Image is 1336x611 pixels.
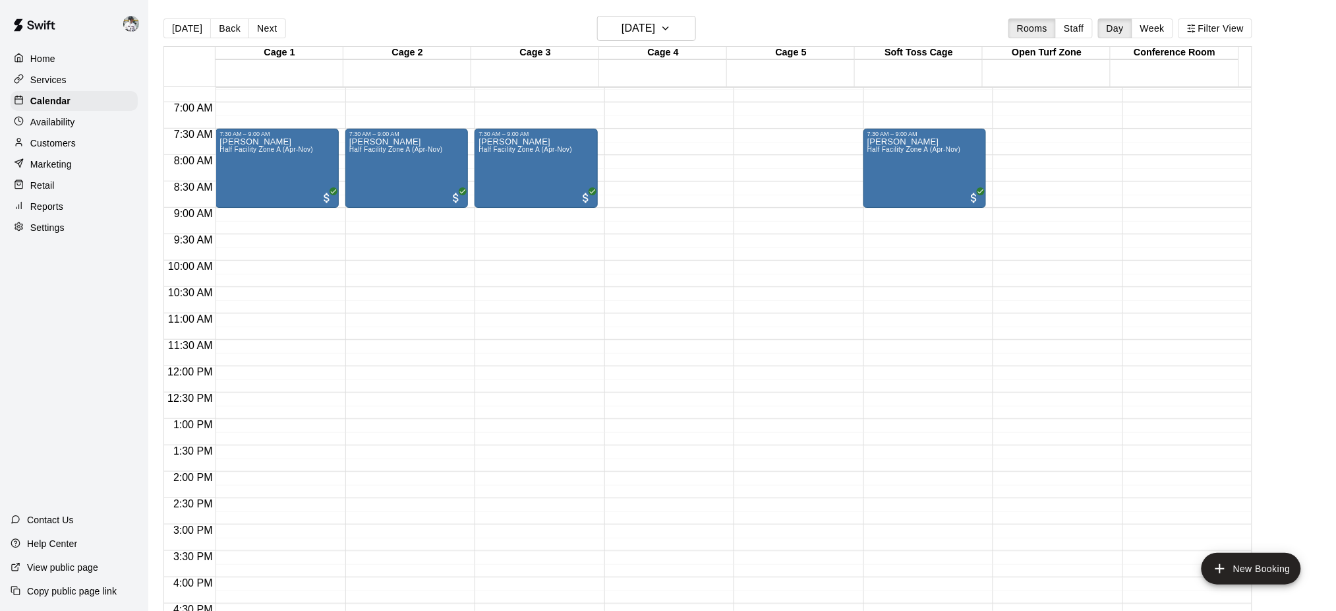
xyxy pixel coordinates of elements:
[30,221,65,234] p: Settings
[170,525,216,536] span: 3:00 PM
[248,18,285,38] button: Next
[1202,553,1301,585] button: add
[599,47,727,59] div: Cage 4
[170,472,216,483] span: 2:00 PM
[343,47,471,59] div: Cage 2
[171,208,216,219] span: 9:00 AM
[170,419,216,430] span: 1:00 PM
[1132,18,1173,38] button: Week
[30,94,71,108] p: Calendar
[727,47,855,59] div: Cage 5
[11,176,138,195] a: Retail
[170,551,216,562] span: 3:30 PM
[171,102,216,113] span: 7:00 AM
[30,73,67,86] p: Services
[171,181,216,193] span: 8:30 AM
[163,18,211,38] button: [DATE]
[11,91,138,111] a: Calendar
[1098,18,1132,38] button: Day
[983,47,1111,59] div: Open Turf Zone
[471,47,599,59] div: Cage 3
[171,155,216,166] span: 8:00 AM
[11,197,138,216] a: Reports
[968,191,981,205] span: All customers have paid
[123,16,139,32] img: Justin Dunning
[165,287,216,298] span: 10:30 AM
[171,234,216,245] span: 9:30 AM
[165,261,216,272] span: 10:00 AM
[30,200,63,213] p: Reports
[622,19,655,38] h6: [DATE]
[27,513,74,527] p: Contact Us
[11,70,138,90] a: Services
[27,585,117,598] p: Copy public page link
[11,154,138,174] a: Marketing
[30,179,55,192] p: Retail
[27,561,98,574] p: View public page
[121,11,148,37] div: Justin Dunning
[219,131,334,137] div: 7:30 AM – 9:00 AM
[475,129,597,208] div: 7:30 AM – 9:00 AM: Clark Schmitt
[165,313,216,325] span: 11:00 AM
[1111,47,1238,59] div: Conference Room
[170,498,216,509] span: 2:30 PM
[855,47,983,59] div: Soft Toss Cage
[11,112,138,132] a: Availability
[170,445,216,457] span: 1:30 PM
[30,115,75,129] p: Availability
[171,129,216,140] span: 7:30 AM
[579,191,593,205] span: All customers have paid
[164,366,216,377] span: 12:00 PM
[479,146,572,153] span: Half Facility Zone A (Apr-Nov)
[11,49,138,69] a: Home
[30,52,55,65] p: Home
[479,131,593,137] div: 7:30 AM – 9:00 AM
[210,18,249,38] button: Back
[1008,18,1056,38] button: Rooms
[164,393,216,404] span: 12:30 PM
[320,191,334,205] span: All customers have paid
[345,129,468,208] div: 7:30 AM – 9:00 AM: Clark Schmitt
[11,133,138,153] a: Customers
[867,146,961,153] span: Half Facility Zone A (Apr-Nov)
[216,47,343,59] div: Cage 1
[27,537,77,550] p: Help Center
[30,137,76,150] p: Customers
[1055,18,1093,38] button: Staff
[863,129,986,208] div: 7:30 AM – 9:00 AM: Clark Schmitt
[11,218,138,238] a: Settings
[216,129,338,208] div: 7:30 AM – 9:00 AM: Clark Schmitt
[1178,18,1252,38] button: Filter View
[450,191,463,205] span: All customers have paid
[165,340,216,351] span: 11:30 AM
[349,146,443,153] span: Half Facility Zone A (Apr-Nov)
[170,577,216,589] span: 4:00 PM
[30,158,72,171] p: Marketing
[867,131,982,137] div: 7:30 AM – 9:00 AM
[349,131,464,137] div: 7:30 AM – 9:00 AM
[597,16,696,41] button: [DATE]
[219,146,313,153] span: Half Facility Zone A (Apr-Nov)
